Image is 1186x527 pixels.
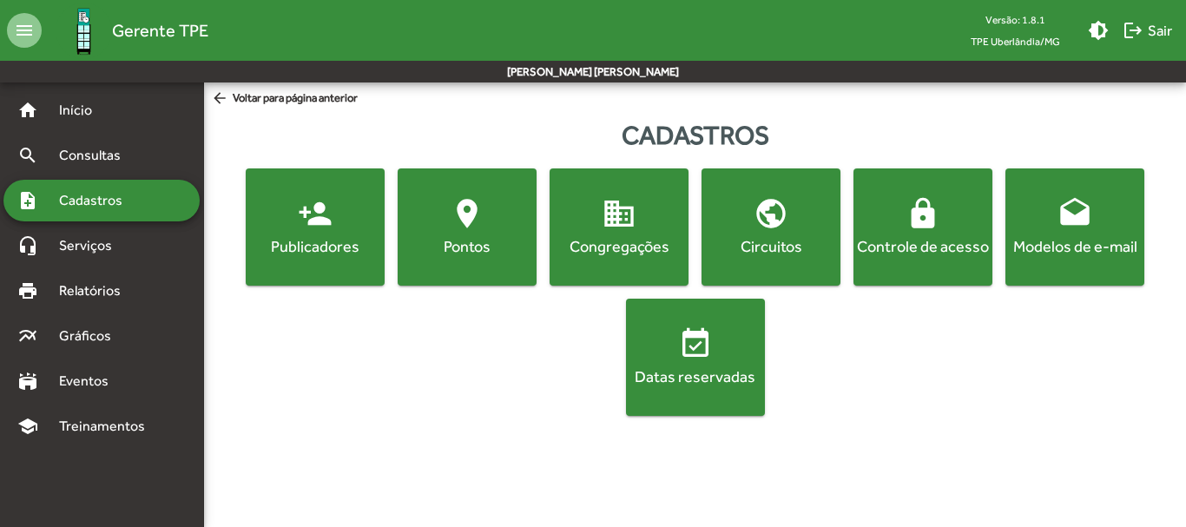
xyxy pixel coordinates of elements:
[1116,15,1179,46] button: Sair
[17,371,38,392] mat-icon: stadium
[1058,196,1092,231] mat-icon: drafts
[56,3,112,59] img: Logo
[398,168,537,286] button: Pontos
[450,196,484,231] mat-icon: location_on
[17,280,38,301] mat-icon: print
[957,9,1074,30] div: Versão: 1.8.1
[49,416,166,437] span: Treinamentos
[49,371,132,392] span: Eventos
[49,280,143,301] span: Relatórios
[957,30,1074,52] span: TPE Uberlândia/MG
[211,89,358,109] span: Voltar para página anterior
[1009,235,1141,257] div: Modelos de e-mail
[112,16,208,44] span: Gerente TPE
[17,235,38,256] mat-icon: headset_mic
[853,168,992,286] button: Controle de acesso
[17,326,38,346] mat-icon: multiline_chart
[42,3,208,59] a: Gerente TPE
[906,196,940,231] mat-icon: lock
[49,190,145,211] span: Cadastros
[553,235,685,257] div: Congregações
[17,100,38,121] mat-icon: home
[17,145,38,166] mat-icon: search
[7,13,42,48] mat-icon: menu
[626,299,765,416] button: Datas reservadas
[49,100,117,121] span: Início
[857,235,989,257] div: Controle de acesso
[249,235,381,257] div: Publicadores
[1123,20,1143,41] mat-icon: logout
[1123,15,1172,46] span: Sair
[49,326,135,346] span: Gráficos
[1088,20,1109,41] mat-icon: brightness_medium
[629,366,761,387] div: Datas reservadas
[298,196,333,231] mat-icon: person_add
[678,326,713,361] mat-icon: event_available
[401,235,533,257] div: Pontos
[602,196,636,231] mat-icon: domain
[49,235,135,256] span: Serviços
[705,235,837,257] div: Circuitos
[550,168,689,286] button: Congregações
[17,190,38,211] mat-icon: note_add
[754,196,788,231] mat-icon: public
[1005,168,1144,286] button: Modelos de e-mail
[702,168,840,286] button: Circuitos
[17,416,38,437] mat-icon: school
[211,89,233,109] mat-icon: arrow_back
[49,145,143,166] span: Consultas
[204,115,1186,155] div: Cadastros
[246,168,385,286] button: Publicadores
